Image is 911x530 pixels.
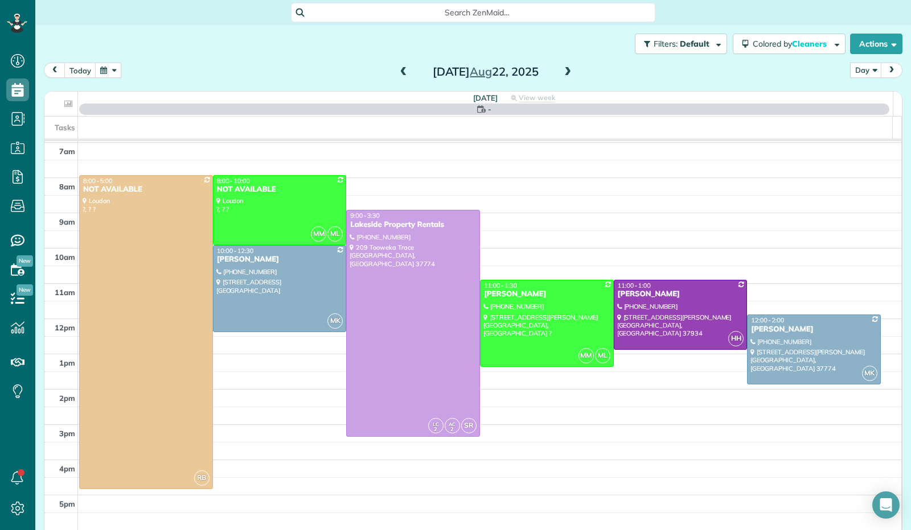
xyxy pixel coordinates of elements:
span: 9:00 - 3:30 [350,212,380,220]
span: View week [519,93,555,102]
span: 11:00 - 1:30 [484,281,517,289]
span: 7am [59,147,75,156]
span: 8am [59,182,75,191]
span: 1pm [59,358,75,367]
span: MK [327,313,343,329]
div: [PERSON_NAME] [483,289,610,299]
div: Lakeside Property Rentals [350,220,477,230]
span: 9am [59,217,75,226]
span: 5pm [59,499,75,508]
div: NOT AVAILABLE [83,185,210,194]
span: 10:00 - 12:30 [217,247,254,255]
span: 8:00 - 10:00 [217,177,250,185]
span: 11:00 - 1:00 [618,281,651,289]
div: NOT AVAILABLE [216,185,343,194]
span: 12pm [55,323,75,332]
span: 3pm [59,429,75,438]
div: [PERSON_NAME] [617,289,744,299]
span: 2pm [59,394,75,403]
span: - [488,103,491,115]
span: AC [449,421,455,427]
span: 11am [55,288,75,297]
span: New [17,255,33,267]
button: today [64,63,96,78]
small: 2 [429,424,443,435]
small: 2 [445,424,459,435]
span: Cleaners [792,39,828,49]
span: 4pm [59,464,75,473]
div: [PERSON_NAME] [216,255,343,264]
span: MK [862,366,877,381]
span: ML [327,226,343,242]
span: New [17,284,33,296]
span: [DATE] [473,93,498,102]
span: Colored by [753,39,831,49]
button: next [881,63,902,78]
div: Open Intercom Messenger [872,491,900,519]
a: Filters: Default [629,34,727,54]
button: Colored byCleaners [733,34,846,54]
span: ML [595,348,610,363]
span: SR [461,418,477,433]
span: Filters: [654,39,678,49]
span: 8:00 - 5:00 [83,177,113,185]
span: Default [680,39,710,49]
span: MM [311,226,326,242]
button: prev [44,63,65,78]
span: LC [433,421,439,427]
h2: [DATE] 22, 2025 [415,65,557,78]
button: Day [850,63,882,78]
button: Filters: Default [635,34,727,54]
span: HH [728,331,744,346]
div: [PERSON_NAME] [750,325,877,334]
button: Actions [850,34,902,54]
span: 12:00 - 2:00 [751,316,784,324]
span: Tasks [55,123,75,132]
span: MM [578,348,594,363]
span: RB [194,470,210,486]
span: 10am [55,252,75,262]
span: Aug [470,64,492,78]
